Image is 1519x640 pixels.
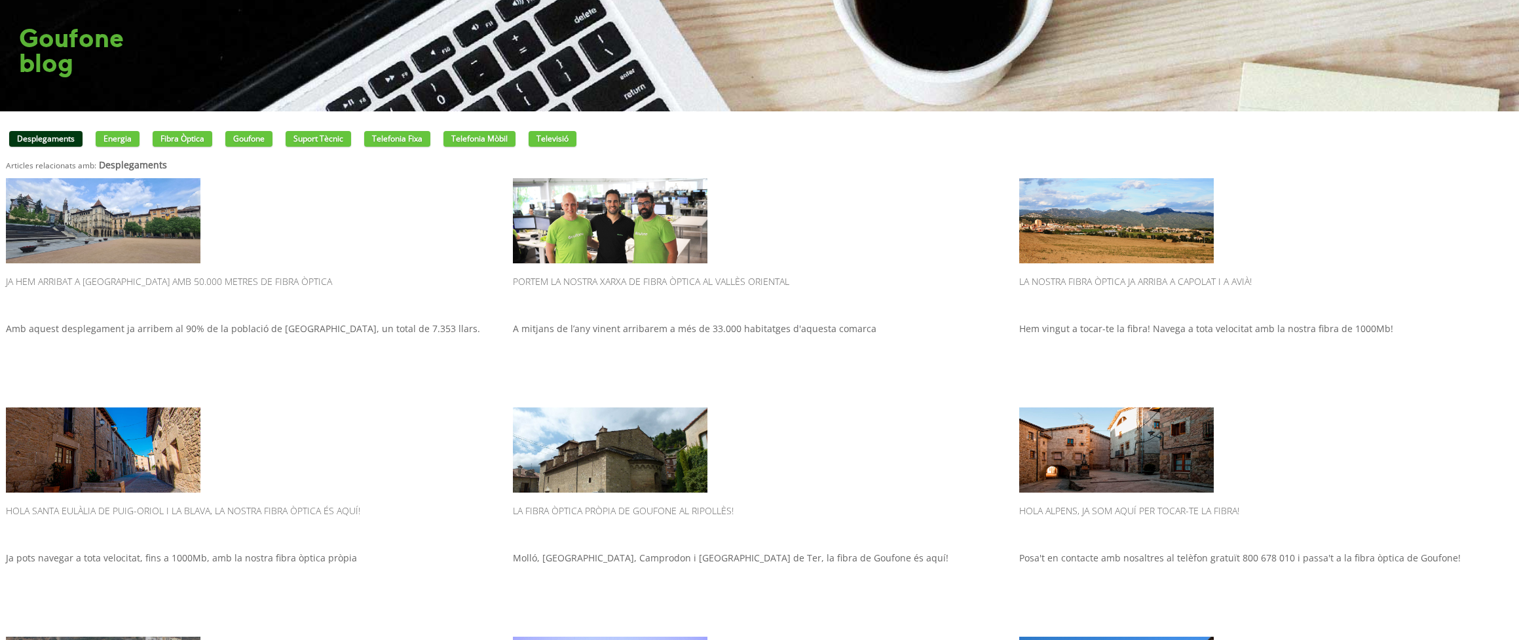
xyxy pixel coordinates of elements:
a: Desplegaments [9,131,83,147]
h2: La nostra fibra òptica ja arriba a Capolat i a Avià! [1019,270,1513,316]
img: ... [6,178,200,263]
h2: Hola Santa Eulàlia de Puig-Oriol i La Blava, la nostra fibra òptica és aquí! [6,499,500,545]
a: La Fibra òptica pròpia de Goufone al Ripollès! Molló, [GEOGRAPHIC_DATA], Camprodon i [GEOGRAPHIC_... [513,407,1007,617]
img: ... [513,407,707,493]
p: Molló, [GEOGRAPHIC_DATA], Camprodon i [GEOGRAPHIC_DATA] de Ter, la fibra de Goufone és aquí! [513,552,1007,617]
a: Energia [96,131,140,147]
a: Hola Alpens, ja som aquí per tocar-te la fibra! Posa't en contacte amb nosaltres al telèfon gratu... [1019,407,1513,617]
a: Suport tècnic [286,131,351,147]
img: ... [6,407,200,493]
h2: Portem la nostra xarxa de fibra òptica al Vallès Oriental [513,270,1007,316]
a: Telefonia fixa [364,131,430,147]
p: Posa't en contacte amb nosaltres al telèfon gratuït 800 678 010 i passa't a la fibra òptica de Go... [1019,552,1513,617]
h2: Hola Alpens, ja som aquí per tocar-te la fibra! [1019,499,1513,545]
a: Telefonia mòbil [443,131,516,147]
a: Televisió [529,131,576,147]
small: Articles relacionats amb: [6,160,96,170]
a: Portem la nostra xarxa de fibra òptica al Vallès Oriental A mitjans de l’any vinent arribarem a m... [513,178,1007,388]
a: La nostra fibra òptica ja arriba a Capolat i a Avià! Hem vingut a tocar-te la fibra! Navega a tot... [1019,178,1513,388]
a: Hola Santa Eulàlia de Puig-Oriol i La Blava, la nostra fibra òptica és aquí! Ja pots navegar a to... [6,407,500,617]
h2: La Fibra òptica pròpia de Goufone al Ripollès! [513,499,1007,545]
img: ... [1019,407,1214,493]
p: A mitjans de l’any vinent arribarem a més de 33.000 habitatges d'aquesta comarca [513,322,1007,388]
h2: Ja hem arribat a [GEOGRAPHIC_DATA] amb 50.000 metres de fibra òptica [6,270,500,316]
a: Fibra òptica [153,131,212,147]
p: Hem vingut a tocar-te la fibra! Navega a tota velocitat amb la nostra fibra de 1000Mb! [1019,322,1513,388]
img: ... [1019,178,1214,263]
a: Ja hem arribat a [GEOGRAPHIC_DATA] amb 50.000 metres de fibra òptica Amb aquest desplegament ja a... [6,178,500,388]
img: ... [513,178,707,263]
a: Goufone [225,131,272,147]
p: Amb aquest desplegament ja arribem al 90% de la població de [GEOGRAPHIC_DATA], un total de 7.353 ... [6,322,500,388]
p: Ja pots navegar a tota velocitat, fins a 1000Mb, amb la nostra fibra òptica pròpia [6,552,500,617]
h1: Goufone blog [19,26,124,76]
strong: Desplegaments [99,159,167,171]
